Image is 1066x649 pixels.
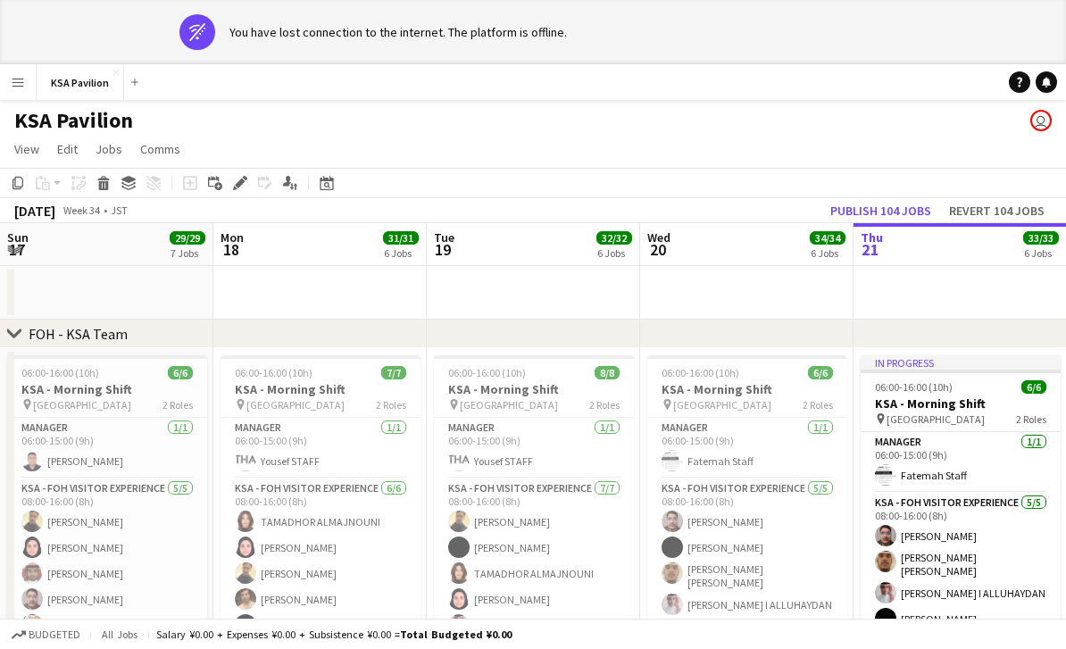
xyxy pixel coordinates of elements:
[942,199,1052,222] button: Revert 104 jobs
[1021,380,1046,394] span: 6/6
[14,202,55,220] div: [DATE]
[858,239,883,260] span: 21
[861,355,1061,620] app-job-card: In progress06:00-16:00 (10h)6/6KSA - Morning Shift [GEOGRAPHIC_DATA]2 RolesManager1/106:00-15:00 ...
[96,141,122,157] span: Jobs
[400,628,512,641] span: Total Budgeted ¥0.00
[229,24,567,40] div: You have lost connection to the internet. The platform is offline.
[1016,412,1046,426] span: 2 Roles
[861,355,1061,370] div: In progress
[823,199,938,222] button: Publish 104 jobs
[29,325,128,343] div: FOH - KSA Team
[810,231,845,245] span: 34/34
[7,381,207,397] h3: KSA - Morning Shift
[811,246,845,260] div: 6 Jobs
[170,231,205,245] span: 29/29
[647,478,847,648] app-card-role: KSA - FOH Visitor Experience5/508:00-16:00 (8h)[PERSON_NAME][PERSON_NAME][PERSON_NAME] [PERSON_NA...
[808,366,833,379] span: 6/6
[221,355,421,620] app-job-card: 06:00-16:00 (10h)7/7KSA - Morning Shift [GEOGRAPHIC_DATA]2 RolesManager1/106:00-15:00 (9h)Yousef ...
[861,395,1061,412] h3: KSA - Morning Shift
[383,231,419,245] span: 31/31
[1030,110,1052,131] app-user-avatar: Fatemah Jeelani
[162,398,193,412] span: 2 Roles
[448,366,526,379] span: 06:00-16:00 (10h)
[221,418,421,478] app-card-role: Manager1/106:00-15:00 (9h)Yousef STAFF
[221,229,244,245] span: Mon
[171,246,204,260] div: 7 Jobs
[434,418,634,478] app-card-role: Manager1/106:00-15:00 (9h)Yousef STAFF
[861,432,1061,493] app-card-role: Manager1/106:00-15:00 (9h)Fatemah Staff
[7,478,207,643] app-card-role: KSA - FOH Visitor Experience5/508:00-16:00 (8h)[PERSON_NAME][PERSON_NAME][PERSON_NAME][PERSON_NAM...
[7,418,207,478] app-card-role: Manager1/106:00-15:00 (9h)[PERSON_NAME]
[246,398,345,412] span: [GEOGRAPHIC_DATA]
[803,398,833,412] span: 2 Roles
[37,65,124,100] button: KSA Pavilion
[1024,246,1058,260] div: 6 Jobs
[14,107,133,134] h1: KSA Pavilion
[98,628,141,641] span: All jobs
[33,398,131,412] span: [GEOGRAPHIC_DATA]
[460,398,558,412] span: [GEOGRAPHIC_DATA]
[434,381,634,397] h3: KSA - Morning Shift
[7,137,46,161] a: View
[140,141,180,157] span: Comms
[434,229,454,245] span: Tue
[645,239,670,260] span: 20
[381,366,406,379] span: 7/7
[662,366,739,379] span: 06:00-16:00 (10h)
[7,229,29,245] span: Sun
[133,137,187,161] a: Comms
[875,380,953,394] span: 06:00-16:00 (10h)
[4,239,29,260] span: 17
[673,398,771,412] span: [GEOGRAPHIC_DATA]
[50,137,85,161] a: Edit
[235,366,312,379] span: 06:00-16:00 (10h)
[861,229,883,245] span: Thu
[88,137,129,161] a: Jobs
[589,398,620,412] span: 2 Roles
[647,355,847,620] app-job-card: 06:00-16:00 (10h)6/6KSA - Morning Shift [GEOGRAPHIC_DATA]2 RolesManager1/106:00-15:00 (9h)Fatemah...
[9,625,83,645] button: Budgeted
[111,204,128,217] div: JST
[218,239,244,260] span: 18
[14,141,39,157] span: View
[221,381,421,397] h3: KSA - Morning Shift
[168,366,193,379] span: 6/6
[59,204,104,217] span: Week 34
[596,231,632,245] span: 32/32
[647,418,847,478] app-card-role: Manager1/106:00-15:00 (9h)Fatemah Staff
[384,246,418,260] div: 6 Jobs
[434,355,634,620] app-job-card: 06:00-16:00 (10h)8/8KSA - Morning Shift [GEOGRAPHIC_DATA]2 RolesManager1/106:00-15:00 (9h)Yousef ...
[7,355,207,620] app-job-card: 06:00-16:00 (10h)6/6KSA - Morning Shift [GEOGRAPHIC_DATA]2 RolesManager1/106:00-15:00 (9h)[PERSON...
[887,412,985,426] span: [GEOGRAPHIC_DATA]
[597,246,631,260] div: 6 Jobs
[647,229,670,245] span: Wed
[376,398,406,412] span: 2 Roles
[595,366,620,379] span: 8/8
[21,366,99,379] span: 06:00-16:00 (10h)
[1023,231,1059,245] span: 33/33
[647,381,847,397] h3: KSA - Morning Shift
[57,141,78,157] span: Edit
[431,239,454,260] span: 19
[156,628,512,641] div: Salary ¥0.00 + Expenses ¥0.00 + Subsistence ¥0.00 =
[29,628,80,641] span: Budgeted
